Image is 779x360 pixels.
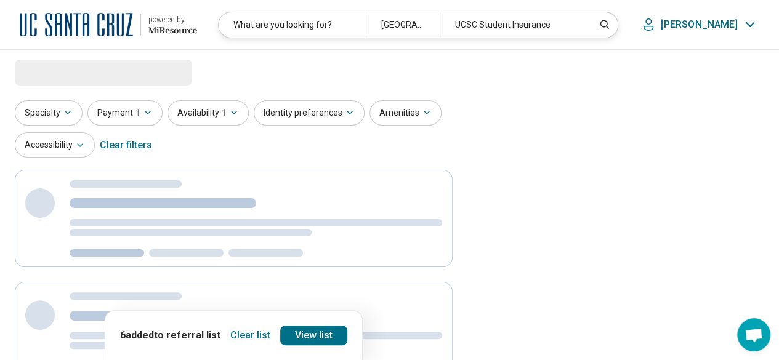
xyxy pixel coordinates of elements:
span: 1 [135,106,140,119]
div: powered by [148,14,197,25]
button: Identity preferences [254,100,365,126]
div: Open chat [737,318,770,351]
a: View list [280,326,347,345]
a: University of California at Santa Cruzpowered by [20,10,197,39]
button: Accessibility [15,132,95,158]
button: Clear list [225,326,275,345]
button: Payment1 [87,100,163,126]
span: 1 [222,106,227,119]
p: 6 added [120,328,220,343]
div: [GEOGRAPHIC_DATA] [366,12,440,38]
span: to referral list [154,329,220,341]
span: Loading... [15,60,118,84]
button: Availability1 [168,100,249,126]
button: Amenities [369,100,442,126]
p: [PERSON_NAME] [661,18,738,31]
div: What are you looking for? [219,12,366,38]
div: Clear filters [100,130,152,160]
div: UCSC Student Insurance [440,12,587,38]
button: Specialty [15,100,83,126]
img: University of California at Santa Cruz [20,10,133,39]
